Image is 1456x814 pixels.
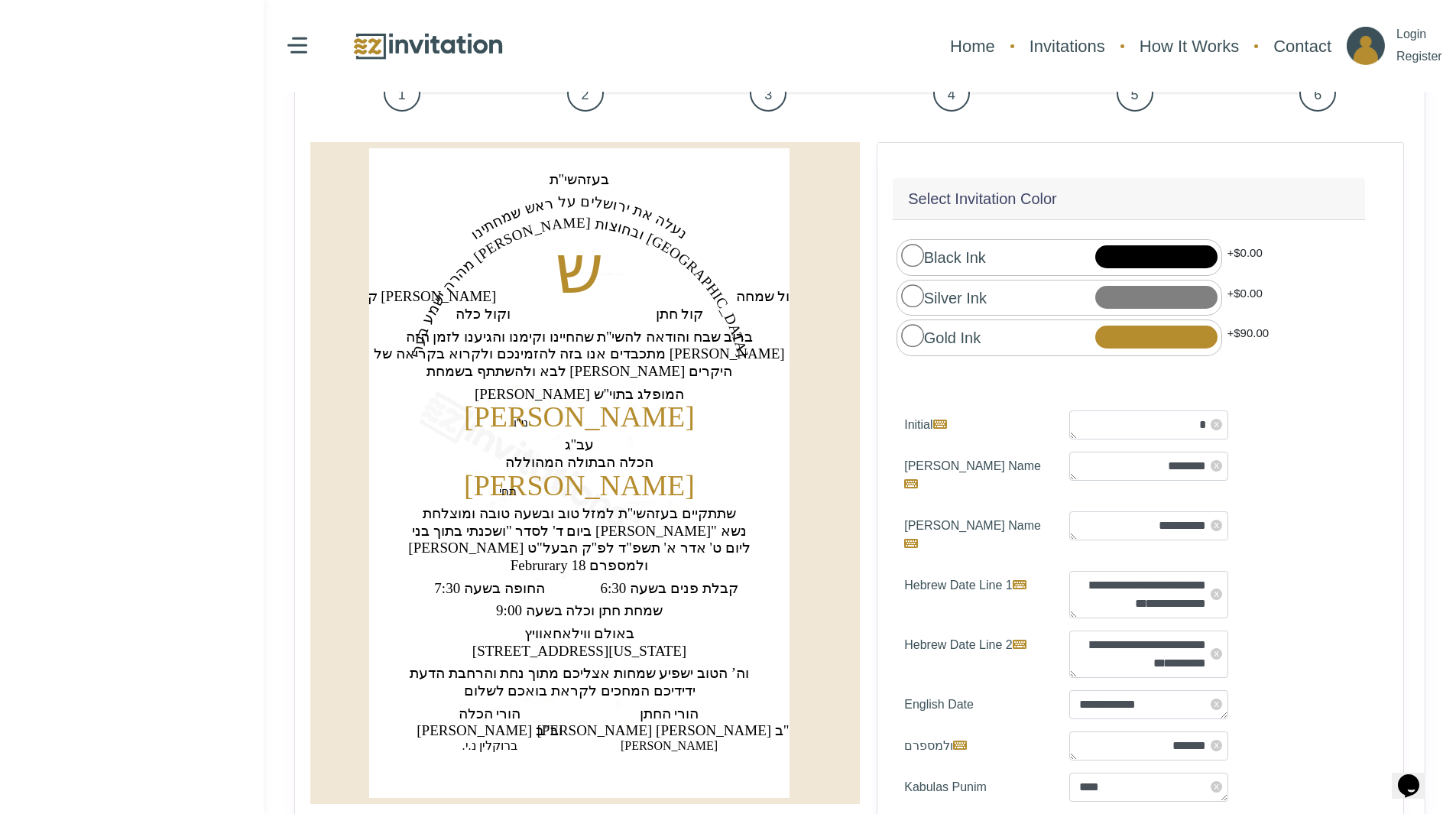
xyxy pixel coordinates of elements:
label: Hebrew Date Line 1 [893,571,1058,618]
text: ‏עב"ג‏ [565,436,595,452]
h5: Select Invitation Color [908,187,1057,210]
text: ‏[PERSON_NAME] וב"ב‏ [417,722,562,738]
text: ‏[PERSON_NAME] ליום ט' אדר א' תשפ"ד לפ"ק הבעל"ט‏ [408,540,750,556]
span: 6 [1299,75,1336,112]
text: ‏הורי החתן‏ [640,705,699,722]
span: 2 [567,75,604,112]
a: Invitations [1022,26,1113,66]
text: ‏ברוב שבח והודאה להשי''ת שהחיינו וקימנו והגיענו לזמן הזה‏ [406,329,754,345]
span: x [1211,648,1222,660]
label: Gold Ink [901,324,981,349]
span: 3 [750,75,786,112]
div: +$0.00 [1222,239,1268,276]
text: 6:30 קבלת פנים בשעה [600,580,738,596]
span: 1 [384,75,420,112]
text: ‏[PERSON_NAME]‏ [621,739,718,752]
a: 4 [860,69,1043,118]
a: 2 [494,69,677,118]
text: ‏תחי‏ [499,485,517,498]
a: 5 [1043,69,1227,118]
div: +$0.00 [1222,280,1268,316]
label: Black Ink [901,244,986,269]
span: x [1211,460,1222,472]
text: ‏[PERSON_NAME]‏ [464,469,695,501]
text: [STREET_ADDRESS][US_STATE] [472,643,686,659]
text: ‏[PERSON_NAME]‏ [464,401,695,433]
input: Black Ink [901,244,923,266]
label: Silver Ink [901,284,987,310]
text: 7:30 החופה בשעה [434,580,544,596]
text: ‏ביום ד' לסדר "ושכנתי בתוך בני [PERSON_NAME]" נשא‏ [412,523,746,539]
label: Kabulas Punim [893,773,1058,802]
text: ‏וה’ הטוב ישפיע שמחות אצליכם מתוך נחת והרחבת הדעת‏ [410,665,749,681]
span: x [1211,699,1222,710]
a: 6 [1226,69,1409,118]
span: 4 [933,75,970,112]
text: ‏קול [PERSON_NAME] וקול שמחה‏ [355,288,804,304]
text: ‏[PERSON_NAME] המופלג בתוי"ש‏ [475,386,684,402]
a: 1 [310,69,494,118]
p: Login Register [1396,24,1442,68]
text: ‏ברוקלין נ.י.‏ [462,739,517,752]
text: ‏ידידיכם המחכים לקראת בואכם לשלום‏ [464,683,696,699]
text: ‏לבא ולהשתתף בשמחת [PERSON_NAME] היקרים‏ [426,363,732,379]
span: 5 [1117,75,1153,112]
text: ‏הכלה הבתולה המהוללה‏ [505,454,653,470]
label: ולמספרם [893,731,1058,760]
span: x [1211,740,1222,751]
text: ‏באולם ווילאחאוויץ‏ [524,625,635,641]
a: How It Works [1132,26,1247,66]
span: x [1211,520,1222,531]
label: Initial [893,410,1058,439]
text: Februrary 18 ולמספרם [511,557,648,573]
input: Silver Ink [901,284,923,306]
a: Home [942,26,1003,66]
label: English Date [893,690,1058,719]
text: ‏קול חתן וקול כלה‏ [456,306,704,322]
text: ‏שמחת חתן וכלה בשעה 9:00‏ [496,602,663,618]
span: x [1211,419,1222,430]
a: Contact [1266,26,1339,66]
label: Hebrew Date Line 2 [893,631,1058,678]
span: x [1211,781,1222,793]
a: 3 [676,69,860,118]
img: logo.png [352,30,504,63]
span: x [1211,589,1222,600]
text: ‏הורי הכלה‏ [459,705,521,722]
iframe: chat widget [1392,753,1441,799]
div: +$90.00 [1222,319,1275,356]
text: ‏שתתקיים בעזהשי''ת למזל טוב ובשעה טובה ומוצלחת‏ [423,505,735,521]
text: ‏מתכבדים אנו בזה להזמינכם ולקרוא בקריאה של [PERSON_NAME]‏ [374,345,784,362]
text: ‏ני"ו‏ [514,417,528,429]
label: [PERSON_NAME] Name [893,511,1058,559]
text: ‏בעזהשי"ת‏ [550,171,610,187]
img: ico_account.png [1347,27,1385,65]
text: ‏[PERSON_NAME] [PERSON_NAME] וב"ב‏ [537,722,801,738]
input: Gold Ink [901,324,923,346]
label: [PERSON_NAME] Name [893,452,1058,499]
